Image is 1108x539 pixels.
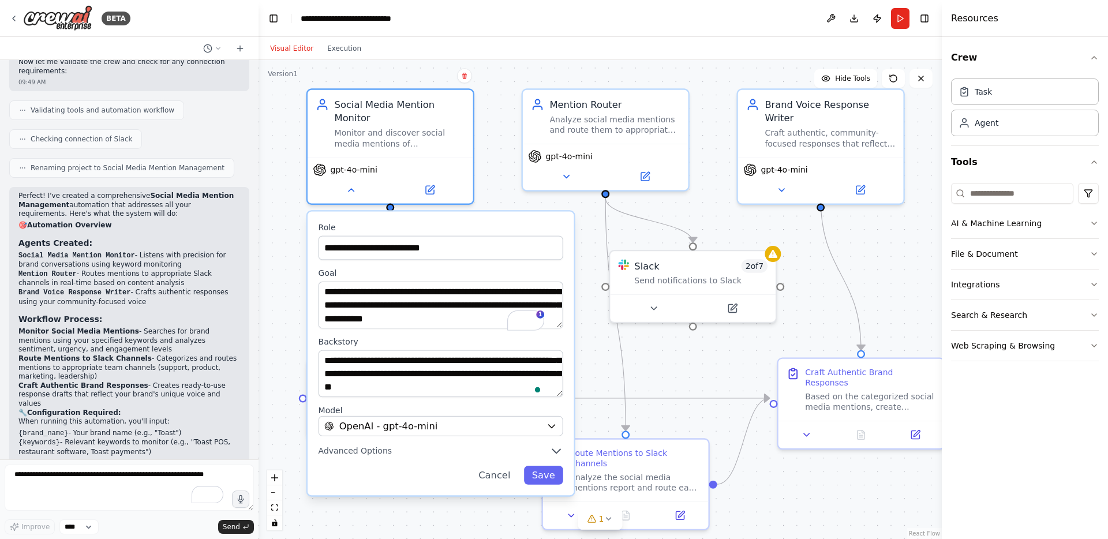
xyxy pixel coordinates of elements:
[599,513,604,525] span: 1
[27,409,121,417] strong: Configuration Required:
[951,12,998,25] h4: Resources
[545,151,592,162] span: gpt-4o-mini
[570,448,700,469] div: Route Mentions to Slack Channels
[822,182,898,198] button: Open in side panel
[223,522,240,531] span: Send
[951,74,1099,145] div: Crew
[18,381,240,409] li: - Creates ready-to-use response drafts that reflect your brand's unique voice and values
[320,42,368,55] button: Execution
[549,114,680,136] div: Analyze social media mentions and route them to appropriate Slack channels based on content type,...
[951,208,1099,238] button: AI & Machine Learning
[18,381,148,390] strong: Craft Authentic Brand Responses
[814,198,867,350] g: Edge from d8800591-1150-4ee6-9dcb-9bf86c8931a6 to cd5ece45-99a1-48ed-9209-373d5c49db7d
[805,367,935,388] div: Craft Authentic Brand Responses
[814,69,877,88] button: Hide Tools
[265,10,282,27] button: Hide left sidebar
[18,289,130,297] code: Brand Voice Response Writer
[736,88,904,205] div: Brand Voice Response WriterCraft authentic, community-focused responses that reflect {brand_name}...
[18,354,152,362] strong: Route Mentions to Slack Channels
[319,405,563,416] label: Model
[951,178,1099,370] div: Tools
[457,68,472,83] button: Delete node
[335,98,465,125] div: Social Media Mention Monitor
[18,221,240,230] h2: 🎯
[31,106,174,115] span: Validating tools and automation workflow
[18,429,240,439] li: - Your brand name (e.g., "Toast")
[335,128,465,149] div: Monitor and discover social media mentions of {brand_name} across the internet using relevant key...
[267,485,282,500] button: zoom out
[18,315,102,324] strong: Workflow Process:
[892,427,938,443] button: Open in side panel
[951,239,1099,269] button: File & Document
[319,444,563,458] button: Advanced Options
[319,446,392,456] span: Advanced Options
[319,336,563,347] label: Backstory
[18,327,240,354] li: - Searches for brand mentions using your specified keywords and analyzes sentiment, urgency, and ...
[549,98,680,111] div: Mention Router
[524,466,563,485] button: Save
[634,275,768,286] div: Send notifications to Slack
[102,12,130,25] div: BETA
[5,465,254,511] textarea: To enrich screen reader interactions, please activate Accessibility in Grammarly extension settings
[777,357,945,450] div: Craft Authentic Brand ResponsesBased on the categorized social media mentions, create authentic r...
[18,409,240,418] h2: 🔧
[835,74,870,83] span: Hide Tools
[833,427,890,443] button: No output available
[609,250,777,323] div: SlackSlack2of7Send notifications to Slack
[597,507,654,523] button: No output available
[599,198,632,431] g: Edge from 763440eb-bfa0-4689-971e-b84556b2f1a6 to 454c5d44-dddd-40e6-a541-ff41f8c60431
[263,42,320,55] button: Visual Editor
[522,88,690,191] div: Mention RouterAnalyze social media mentions and route them to appropriate Slack channels based on...
[18,192,240,219] p: Perfect! I've created a comprehensive automation that addresses all your requirements. Here's wha...
[634,259,659,272] div: Slack
[339,420,438,433] span: OpenAI - gpt-4o-mini
[18,269,240,288] li: - Routes mentions to appropriate Slack channels in real-time based on content analysis
[18,270,77,278] code: Mention Router
[18,438,240,456] li: - Relevant keywords to monitor (e.g., "Toast POS, restaurant software, Toast payments")
[975,117,998,129] div: Agent
[306,88,474,205] div: Social Media Mention MonitorMonitor and discover social media mentions of {brand_name} across the...
[18,192,234,209] strong: Social Media Mention Management
[21,522,50,531] span: Improve
[319,416,563,436] button: OpenAI - gpt-4o-mini
[218,520,254,534] button: Send
[23,5,92,31] img: Logo
[916,10,933,27] button: Hide right sidebar
[319,350,563,398] textarea: To enrich screen reader interactions, please activate Accessibility in Grammarly extension settings
[975,86,992,98] div: Task
[805,391,935,413] div: Based on the categorized social media mentions, create authentic responses that reflect {brand_na...
[319,268,563,279] label: Goal
[331,164,377,175] span: gpt-4o-mini
[761,164,807,175] span: gpt-4o-mini
[742,259,768,272] span: Number of enabled actions
[951,42,1099,74] button: Crew
[694,300,770,316] button: Open in side panel
[18,354,240,381] li: - Categorizes and routes mentions to appropriate team channels (support, product, marketing, lead...
[18,238,92,248] strong: Agents Created:
[267,470,282,530] div: React Flow controls
[199,42,226,55] button: Switch to previous chat
[267,470,282,485] button: zoom in
[618,259,629,270] img: Slack
[267,500,282,515] button: fit view
[607,169,683,185] button: Open in side panel
[570,472,700,493] div: Analyze the social media mentions report and route each mention to the appropriate Slack channel ...
[18,288,240,306] li: - Crafts authentic responses using your community-focused voice
[319,282,563,329] textarea: To enrich screen reader interactions, please activate Accessibility in Grammarly extension settings
[268,69,298,78] div: Version 1
[951,300,1099,330] button: Search & Research
[319,222,563,233] label: Role
[231,42,249,55] button: Start a new chat
[578,508,623,530] button: 1
[5,519,55,534] button: Improve
[18,78,240,87] div: 09:49 AM
[18,327,139,335] strong: Monitor Social Media Mentions
[18,417,240,426] p: When running this automation, you'll input:
[301,13,431,24] nav: breadcrumb
[18,251,240,269] li: - Listens with precision for brand conversations using keyword monitoring
[482,391,770,405] g: Edge from 3664d877-fae6-450f-b944-67fad5d395e7 to cd5ece45-99a1-48ed-9209-373d5c49db7d
[765,98,895,125] div: Brand Voice Response Writer
[470,466,518,485] button: Cancel
[951,331,1099,361] button: Web Scraping & Browsing
[31,163,224,173] span: Renaming project to Social Media Mention Management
